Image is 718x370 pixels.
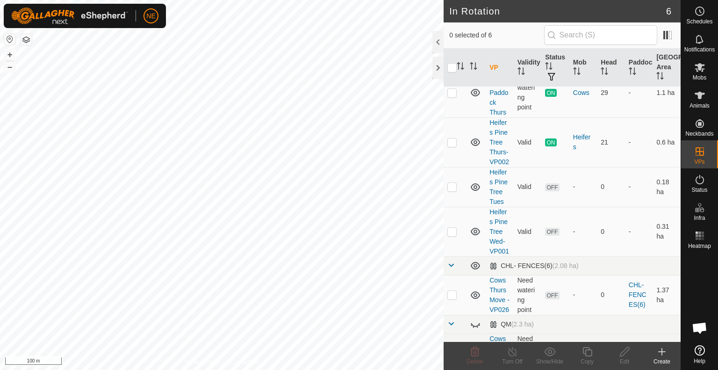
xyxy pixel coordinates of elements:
[666,4,671,18] span: 6
[693,75,706,80] span: Mobs
[489,119,509,166] a: Heifers Pine Tree Thurs-VP002
[489,262,579,270] div: CHL- FENCES(6)
[467,358,483,365] span: Delete
[545,291,559,299] span: OFF
[686,314,714,342] div: Open chat
[573,182,594,192] div: -
[185,358,220,366] a: Privacy Policy
[691,187,707,193] span: Status
[553,262,579,269] span: (2.08 ha)
[231,358,258,366] a: Contact Us
[597,49,625,87] th: Head
[653,68,681,117] td: 1.1 ha
[545,64,553,71] p-sorticon: Activate to sort
[653,207,681,256] td: 0.31 ha
[629,69,636,76] p-sorticon: Activate to sort
[597,68,625,117] td: 29
[486,49,514,87] th: VP
[514,68,542,117] td: Need watering point
[606,357,643,366] div: Edit
[517,69,525,76] p-sorticon: Activate to sort
[689,103,710,109] span: Animals
[625,117,653,167] td: -
[601,69,608,76] p-sorticon: Activate to sort
[653,167,681,207] td: 0.18 ha
[597,275,625,315] td: 0
[685,131,713,137] span: Neckbands
[686,19,712,24] span: Schedules
[545,89,556,97] span: ON
[514,207,542,256] td: Valid
[4,61,15,73] button: –
[629,281,646,308] a: CHL- FENCES(6)
[21,34,32,45] button: Map Layers
[470,64,477,71] p-sorticon: Activate to sort
[597,167,625,207] td: 0
[531,357,568,366] div: Show/Hide
[544,25,657,45] input: Search (S)
[489,320,534,328] div: QM
[681,341,718,368] a: Help
[545,183,559,191] span: OFF
[4,49,15,60] button: +
[569,49,597,87] th: Mob
[573,88,594,98] div: Cows
[653,275,681,315] td: 1.37 ha
[494,357,531,366] div: Turn Off
[656,73,664,81] p-sorticon: Activate to sort
[568,357,606,366] div: Copy
[597,207,625,256] td: 0
[573,227,594,237] div: -
[514,49,542,87] th: Validity
[625,167,653,207] td: -
[625,49,653,87] th: Paddock
[514,117,542,167] td: Valid
[684,47,715,52] span: Notifications
[514,167,542,207] td: Valid
[625,68,653,117] td: -
[573,132,594,152] div: Heifers
[449,6,666,17] h2: In Rotation
[643,357,681,366] div: Create
[545,228,559,236] span: OFF
[11,7,128,24] img: Gallagher Logo
[489,208,509,255] a: Heifers Pine Tree Wed-VP001
[694,215,705,221] span: Infra
[4,34,15,45] button: Reset Map
[545,138,556,146] span: ON
[541,49,569,87] th: Status
[511,320,534,328] span: (2.3 ha)
[597,117,625,167] td: 21
[514,275,542,315] td: Need watering point
[653,49,681,87] th: [GEOGRAPHIC_DATA] Area
[625,207,653,256] td: -
[694,358,705,364] span: Help
[489,276,510,313] a: Cows Thurs Move -VP026
[489,168,508,205] a: Heifers Pine Tree Tues
[694,159,704,165] span: VPs
[489,69,508,116] a: Cows Top Paddock Thurs
[449,30,544,40] span: 0 selected of 6
[146,11,155,21] span: NE
[573,69,581,76] p-sorticon: Activate to sort
[573,290,594,300] div: -
[457,64,464,71] p-sorticon: Activate to sort
[653,117,681,167] td: 0.6 ha
[688,243,711,249] span: Heatmap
